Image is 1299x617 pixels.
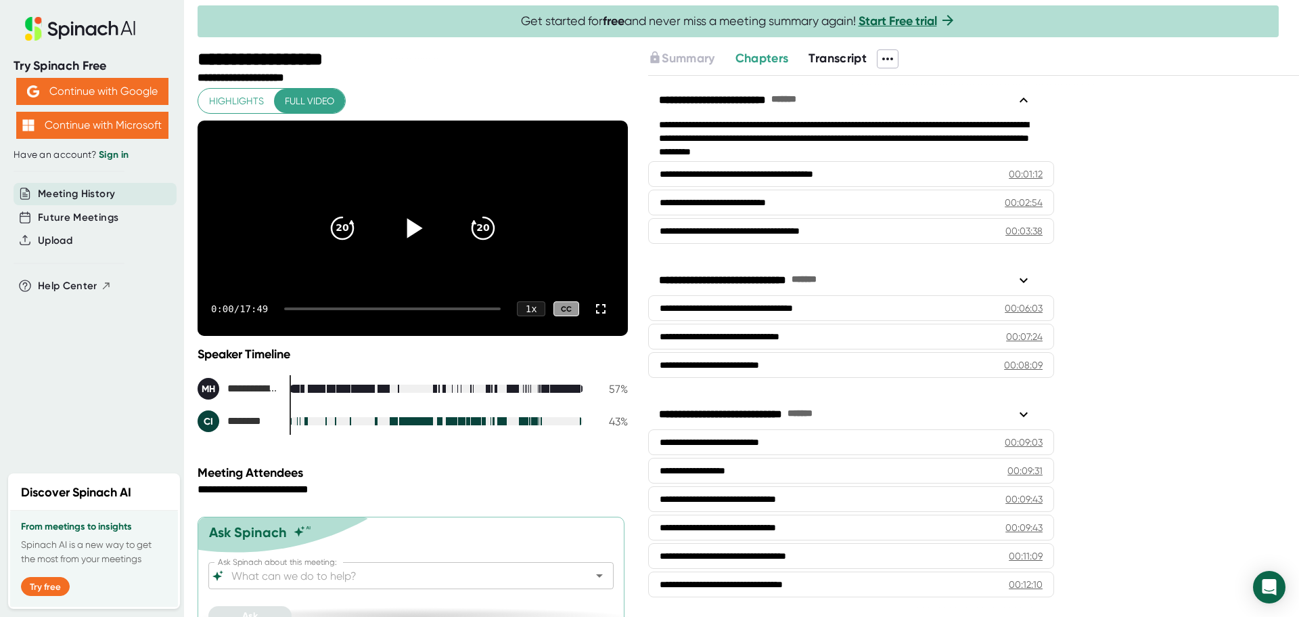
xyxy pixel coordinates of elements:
div: 0:00 / 17:49 [211,303,268,314]
button: Try free [21,577,70,596]
div: 00:06:03 [1005,301,1043,315]
div: 00:11:09 [1009,549,1043,563]
div: 00:02:54 [1005,196,1043,209]
div: 00:09:03 [1005,435,1043,449]
span: Summary [662,51,714,66]
span: Transcript [808,51,867,66]
div: 00:09:31 [1007,464,1043,477]
div: 00:07:24 [1006,330,1043,343]
button: Help Center [38,278,112,294]
div: Michelle Hilliard [198,378,279,400]
span: Chapters [735,51,789,66]
button: Upload [38,233,72,249]
button: Open [590,566,609,585]
button: Transcript [808,49,867,68]
div: Meeting Attendees [198,465,631,480]
button: Continue with Microsoft [16,112,168,139]
button: Highlights [198,89,275,114]
div: 00:09:43 [1005,492,1043,506]
span: Highlights [209,93,264,110]
div: 43 % [594,415,628,428]
div: Speaker Timeline [198,347,628,362]
a: Start Free trial [859,14,937,28]
b: free [603,14,624,28]
div: Try Spinach Free [14,58,170,74]
div: 57 % [594,383,628,396]
button: Meeting History [38,186,115,202]
button: Future Meetings [38,210,118,226]
h3: From meetings to insights [21,522,167,532]
button: Chapters [735,49,789,68]
a: Sign in [99,149,129,161]
div: MH [198,378,219,400]
span: Full video [285,93,334,110]
h2: Discover Spinach AI [21,484,131,502]
div: Have an account? [14,149,170,161]
p: Spinach AI is a new way to get the most from your meetings [21,538,167,566]
span: Get started for and never miss a meeting summary again! [521,14,956,29]
div: 00:08:09 [1004,358,1043,372]
button: Summary [648,49,714,68]
div: CI [198,410,219,432]
div: 00:01:12 [1009,167,1043,181]
div: 00:09:43 [1005,521,1043,534]
div: 1 x [517,301,545,316]
div: Open Intercom Messenger [1253,571,1285,603]
input: What can we do to help? [229,566,570,585]
button: Full video [274,89,345,114]
div: 00:03:38 [1005,224,1043,238]
div: 00:12:10 [1009,578,1043,591]
div: Upgrade to access [648,49,735,68]
span: Help Center [38,278,97,294]
button: Continue with Google [16,78,168,105]
img: Aehbyd4JwY73AAAAAElFTkSuQmCC [27,85,39,98]
div: Ask Spinach [209,524,287,540]
div: CC [553,301,579,317]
